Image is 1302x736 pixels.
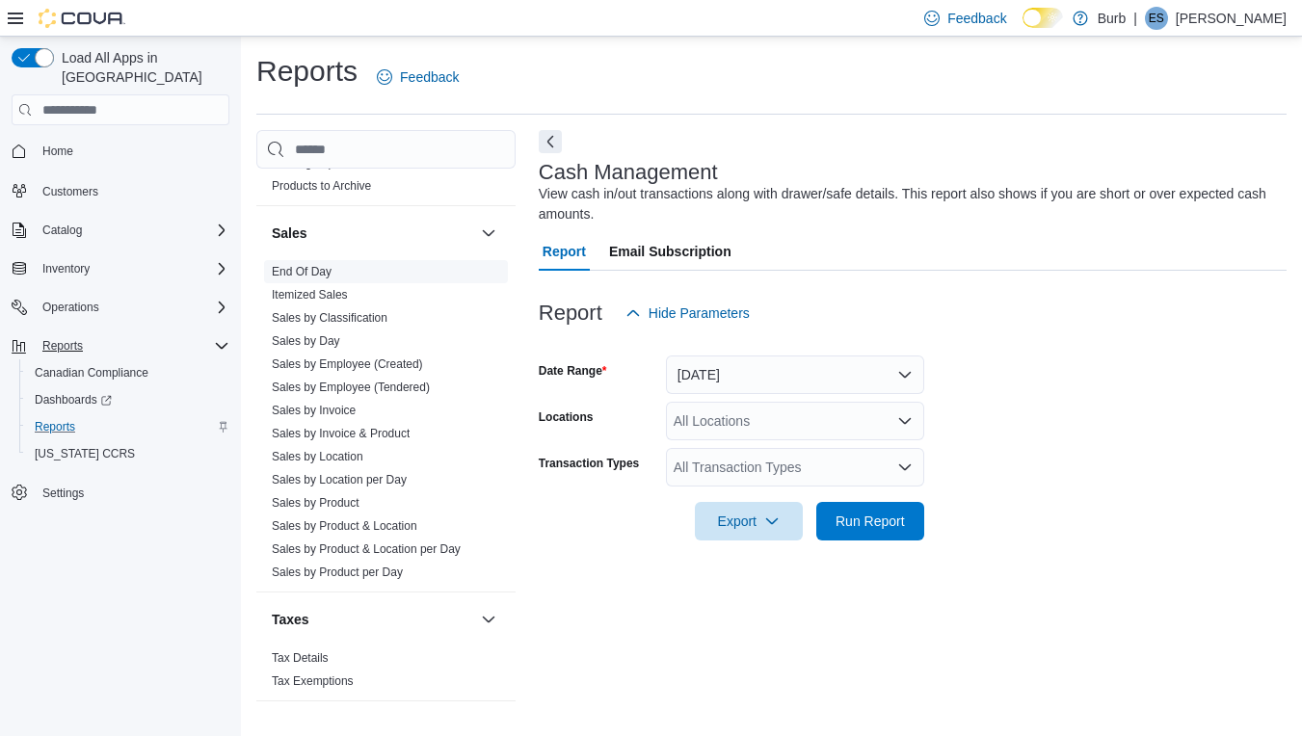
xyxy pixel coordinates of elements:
a: Customers [35,180,106,203]
button: Reports [19,413,237,440]
span: Load All Apps in [GEOGRAPHIC_DATA] [54,48,229,87]
button: Export [695,502,803,540]
span: Operations [42,300,99,315]
button: Catalog [4,217,237,244]
button: [US_STATE] CCRS [19,440,237,467]
button: Sales [477,222,500,245]
h1: Reports [256,52,358,91]
h3: Report [539,302,602,325]
a: Sales by Day [272,334,340,348]
span: Operations [35,296,229,319]
span: Export [706,502,791,540]
a: Home [35,140,81,163]
button: Reports [4,332,237,359]
a: Settings [35,482,92,505]
span: Hide Parameters [649,303,750,323]
a: Sales by Product & Location per Day [272,542,461,556]
span: Feedback [947,9,1006,28]
span: Canadian Compliance [27,361,229,384]
a: Products to Archive [272,179,371,193]
h3: Taxes [272,610,309,629]
button: Hide Parameters [618,294,757,332]
a: Itemized Sales [272,288,348,302]
button: Open list of options [897,413,913,429]
button: Inventory [4,255,237,282]
span: Run Report [836,512,905,531]
label: Transaction Types [539,456,639,471]
input: Dark Mode [1023,8,1063,28]
span: Report [543,232,586,271]
span: Dark Mode [1023,28,1023,29]
span: Catalog [42,223,82,238]
span: Inventory [42,261,90,276]
a: End Of Day [272,265,332,278]
span: Reports [42,338,83,354]
div: Taxes [256,646,516,700]
p: | [1133,7,1137,30]
span: Customers [42,184,98,199]
span: Feedback [400,67,459,87]
div: Sales [256,260,516,591]
button: Taxes [477,608,500,631]
a: [US_STATE] CCRS [27,442,143,465]
span: Canadian Compliance [35,365,148,381]
span: [US_STATE] CCRS [35,446,135,461]
button: Canadian Compliance [19,359,237,386]
button: Operations [4,294,237,321]
a: Reports [27,415,83,438]
button: Catalog [35,219,90,242]
a: Feedback [369,58,466,96]
p: [PERSON_NAME] [1176,7,1287,30]
a: Sales by Employee (Tendered) [272,381,430,394]
span: Home [35,139,229,163]
button: Reports [35,334,91,357]
span: Home [42,144,73,159]
a: Sales by Product & Location [272,519,417,533]
div: Emma Specht [1145,7,1168,30]
label: Date Range [539,363,607,379]
span: Dashboards [27,388,229,411]
span: ES [1149,7,1164,30]
span: Dashboards [35,392,112,407]
button: Customers [4,176,237,204]
a: Sales by Invoice & Product [272,427,410,440]
a: Dashboards [27,388,120,411]
a: Sales by Invoice [272,404,356,417]
button: Taxes [272,610,473,629]
a: Tax Details [272,651,329,665]
h3: Cash Management [539,161,718,184]
button: Home [4,137,237,165]
span: Reports [35,334,229,357]
button: [DATE] [666,355,924,394]
a: Sales by Location per Day [272,473,407,486]
button: Operations [35,296,107,319]
a: Sales by Location [272,450,363,463]
span: Reports [27,415,229,438]
span: Reports [35,419,75,434]
img: Cova [39,9,125,28]
a: Dashboards [19,386,237,413]
nav: Complex example [12,129,229,557]
button: Sales [272,223,473,243]
div: View cash in/out transactions along with drawer/safe details. This report also shows if you are s... [539,184,1277,224]
p: Burb [1098,7,1127,30]
button: Run Report [816,502,924,540]
h3: Sales [272,223,307,243]
a: Sales by Product per Day [272,565,403,579]
span: Catalog [35,219,229,242]
a: Sales by Product [272,496,359,510]
span: Customers [35,178,229,202]
a: Sales by Classification [272,311,387,325]
a: Canadian Compliance [27,361,156,384]
button: Inventory [35,257,97,280]
a: Tax Exemptions [272,674,354,688]
span: Inventory [35,257,229,280]
span: Washington CCRS [27,442,229,465]
span: Email Subscription [609,232,731,271]
label: Locations [539,409,594,425]
button: Next [539,130,562,153]
button: Open list of options [897,460,913,475]
a: Sales by Employee (Created) [272,357,423,371]
span: Settings [35,481,229,505]
button: Settings [4,479,237,507]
